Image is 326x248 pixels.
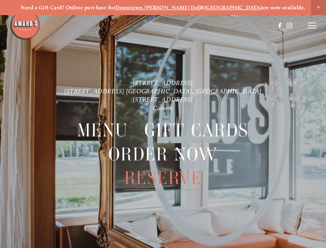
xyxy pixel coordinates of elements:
a: [STREET_ADDRESS] [GEOGRAPHIC_DATA], [GEOGRAPHIC_DATA] [64,87,262,95]
strong: , [143,4,144,11]
strong: are now available. [261,4,305,11]
a: Gift Cards [144,118,249,142]
a: Menu [77,118,128,142]
a: Reserve [124,166,202,189]
img: Amaro's Table [10,10,40,40]
strong: & [201,4,204,11]
a: Order Now [108,142,218,166]
a: Downtown [115,4,143,11]
a: [GEOGRAPHIC_DATA] [205,4,262,11]
a: [PERSON_NAME] Dell [144,4,201,11]
a: [STREET_ADDRESS] [133,95,193,103]
strong: Need a Gift Card? Online purchase for [20,4,115,11]
a: Careers [153,104,173,112]
a: [STREET_ADDRESS] [133,79,193,86]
